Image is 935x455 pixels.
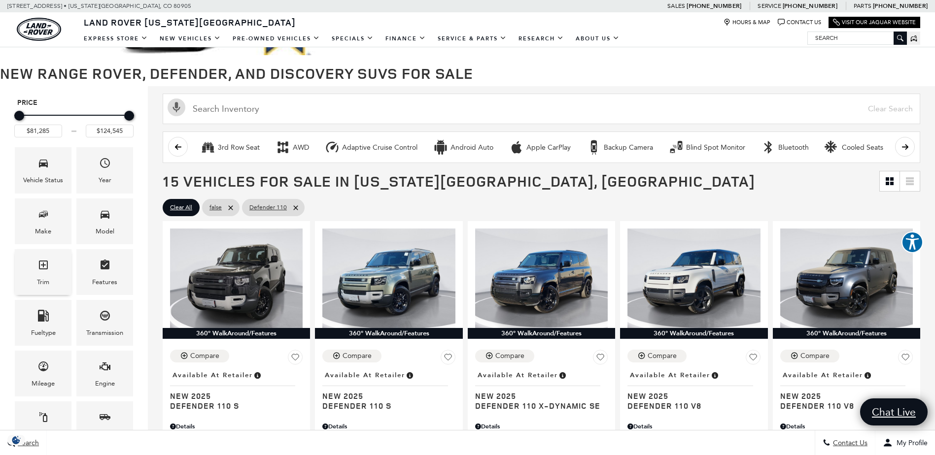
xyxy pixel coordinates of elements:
[780,350,839,362] button: Compare Vehicle
[86,327,123,338] div: Transmission
[253,370,262,381] span: Vehicle is in stock and ready for immediate delivery. Due to demand, availability is subject to c...
[627,350,687,362] button: Compare Vehicle
[687,2,741,10] a: [PHONE_NUMBER]
[325,370,405,381] span: Available at Retailer
[170,368,303,411] a: Available at RetailerNew 2025Defender 110 S
[249,201,287,214] span: Defender 110
[322,228,455,328] img: 2025 Land Rover Defender 110 S
[322,368,455,411] a: Available at RetailerNew 2025Defender 110 S
[627,391,753,401] span: New 2025
[627,368,760,411] a: Available at RetailerNew 2025Defender 110 V8
[15,198,71,244] div: MakeMake
[778,143,809,152] div: Bluetooth
[669,140,684,155] div: Blind Spot Monitor
[168,137,188,157] button: scroll left
[504,137,576,158] button: Apple CarPlayApple CarPlay
[604,143,653,152] div: Backup Camera
[780,368,913,411] a: Available at RetailerNew 2025Defender 110 V8
[76,198,133,244] div: ModelModel
[450,143,493,152] div: Android Auto
[86,125,134,137] input: Maximum
[168,98,185,116] svg: Click to toggle on voice search
[170,422,303,431] div: Pricing Details - Defender 110 S
[322,391,448,401] span: New 2025
[37,277,49,288] div: Trim
[667,2,685,9] span: Sales
[432,30,513,47] a: Service & Parts
[7,2,191,9] a: [STREET_ADDRESS] • [US_STATE][GEOGRAPHIC_DATA], CO 80905
[854,2,871,9] span: Parts
[319,137,423,158] button: Adaptive Cruise ControlAdaptive Cruise Control
[84,16,296,28] span: Land Rover [US_STATE][GEOGRAPHIC_DATA]
[780,391,905,401] span: New 2025
[170,391,295,401] span: New 2025
[325,140,340,155] div: Adaptive Cruise Control
[513,30,570,47] a: Research
[15,249,71,295] div: TrimTrim
[819,137,889,158] button: Cooled SeatsCooled Seats
[99,206,111,226] span: Model
[37,358,49,378] span: Mileage
[342,143,417,152] div: Adaptive Cruise Control
[124,111,134,121] div: Maximum Price
[76,401,133,447] div: BodystyleBodystyle
[76,300,133,346] div: TransmissionTransmission
[99,155,111,175] span: Year
[35,226,51,237] div: Make
[76,147,133,193] div: YearYear
[322,401,448,411] span: Defender 110 S
[780,401,905,411] span: Defender 110 V8
[322,350,381,362] button: Compare Vehicle
[37,206,49,226] span: Make
[875,430,935,455] button: Open user profile menu
[17,18,61,41] img: Land Rover
[37,307,49,327] span: Fueltype
[901,231,923,253] button: Explore your accessibility options
[37,409,49,429] span: Color
[293,143,309,152] div: AWD
[627,422,760,431] div: Pricing Details - Defender 110 V8
[780,422,913,431] div: Pricing Details - Defender 110 V8
[783,2,837,10] a: [PHONE_NUMBER]
[441,350,455,368] button: Save Vehicle
[593,350,608,368] button: Save Vehicle
[17,18,61,41] a: land-rover
[710,370,719,381] span: Vehicle is in stock and ready for immediate delivery. Due to demand, availability is subject to c...
[5,435,28,445] section: Click to Open Cookie Consent Modal
[170,228,303,328] img: 2025 Land Rover Defender 110 S
[783,370,863,381] span: Available at Retailer
[627,228,760,328] img: 2025 Land Rover Defender 110 V8
[380,30,432,47] a: Finance
[15,351,71,396] div: MileageMileage
[509,140,524,155] div: Apple CarPlay
[170,201,192,214] span: Clear All
[898,350,913,368] button: Save Vehicle
[170,350,229,362] button: Compare Vehicle
[31,327,56,338] div: Fueltype
[620,328,767,339] div: 360° WalkAround/Features
[99,257,111,277] span: Features
[326,30,380,47] a: Specials
[343,352,372,360] div: Compare
[32,378,55,389] div: Mileage
[163,94,920,124] input: Search Inventory
[526,143,571,152] div: Apple CarPlay
[15,401,71,447] div: ColorColor
[209,201,222,214] span: false
[173,370,253,381] span: Available at Retailer
[201,140,215,155] div: 3rd Row Seat
[746,350,761,368] button: Save Vehicle
[468,328,615,339] div: 360° WalkAround/Features
[14,111,24,121] div: Minimum Price
[154,30,227,47] a: New Vehicles
[99,175,111,186] div: Year
[686,143,745,152] div: Blind Spot Monitor
[833,19,916,26] a: Visit Our Jaguar Website
[495,352,524,360] div: Compare
[17,98,131,107] h5: Price
[825,140,839,155] div: Cooled Seats
[475,368,608,411] a: Available at RetailerNew 2025Defender 110 X-Dynamic SE
[96,226,114,237] div: Model
[873,2,928,10] a: [PHONE_NUMBER]
[773,328,920,339] div: 360° WalkAround/Features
